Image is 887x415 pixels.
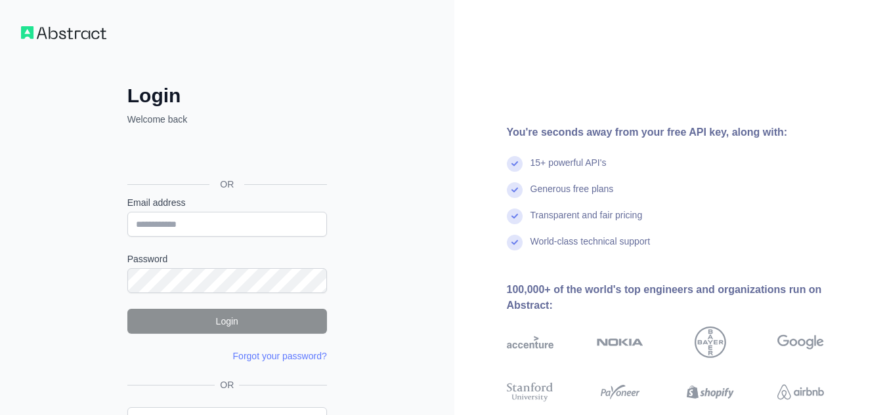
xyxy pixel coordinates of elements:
[507,156,523,172] img: check mark
[507,182,523,198] img: check mark
[507,125,867,140] div: You're seconds away from your free API key, along with:
[215,378,239,391] span: OR
[507,326,553,358] img: accenture
[507,380,553,404] img: stanford university
[127,84,327,108] h2: Login
[530,235,651,261] div: World-class technical support
[209,178,244,191] span: OR
[507,208,523,224] img: check mark
[695,326,726,358] img: bayer
[127,252,327,266] label: Password
[530,208,643,235] div: Transparent and fair pricing
[777,380,824,404] img: airbnb
[127,113,327,126] p: Welcome back
[597,380,643,404] img: payoneer
[530,182,614,208] div: Generous free plans
[687,380,733,404] img: shopify
[233,351,327,361] a: Forgot your password?
[21,26,106,39] img: Workflow
[507,235,523,250] img: check mark
[597,326,643,358] img: nokia
[507,282,867,313] div: 100,000+ of the world's top engineers and organizations run on Abstract:
[777,326,824,358] img: google
[530,156,607,182] div: 15+ powerful API's
[127,196,327,209] label: Email address
[127,309,327,334] button: Login
[121,140,331,169] iframe: Sign in with Google Button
